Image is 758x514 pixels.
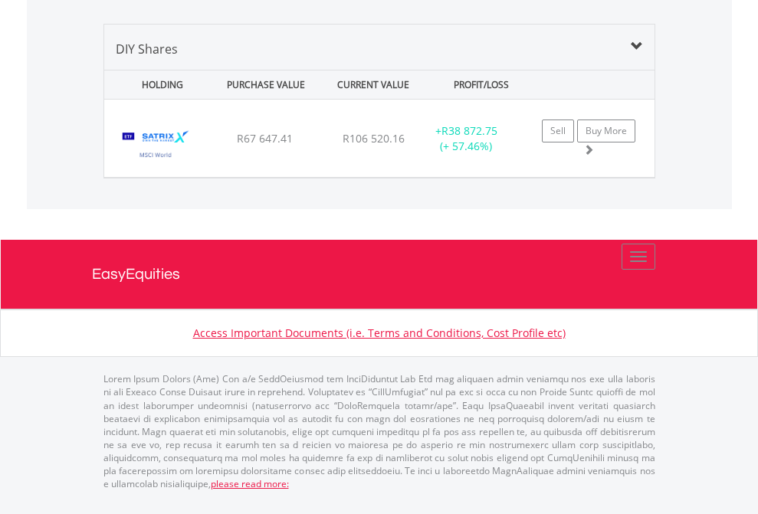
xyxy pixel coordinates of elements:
[542,119,574,142] a: Sell
[577,119,635,142] a: Buy More
[418,123,514,154] div: + (+ 57.46%)
[441,123,497,138] span: R38 872.75
[103,372,655,490] p: Lorem Ipsum Dolors (Ame) Con a/e SeddOeiusmod tem InciDiduntut Lab Etd mag aliquaen admin veniamq...
[211,477,289,490] a: please read more:
[106,70,210,99] div: HOLDING
[343,131,405,146] span: R106 520.16
[193,326,566,340] a: Access Important Documents (i.e. Terms and Conditions, Cost Profile etc)
[237,131,293,146] span: R67 647.41
[112,119,200,173] img: EQU.ZA.STXWDM.png
[214,70,318,99] div: PURCHASE VALUE
[321,70,425,99] div: CURRENT VALUE
[116,41,178,57] span: DIY Shares
[92,240,667,309] a: EasyEquities
[429,70,533,99] div: PROFIT/LOSS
